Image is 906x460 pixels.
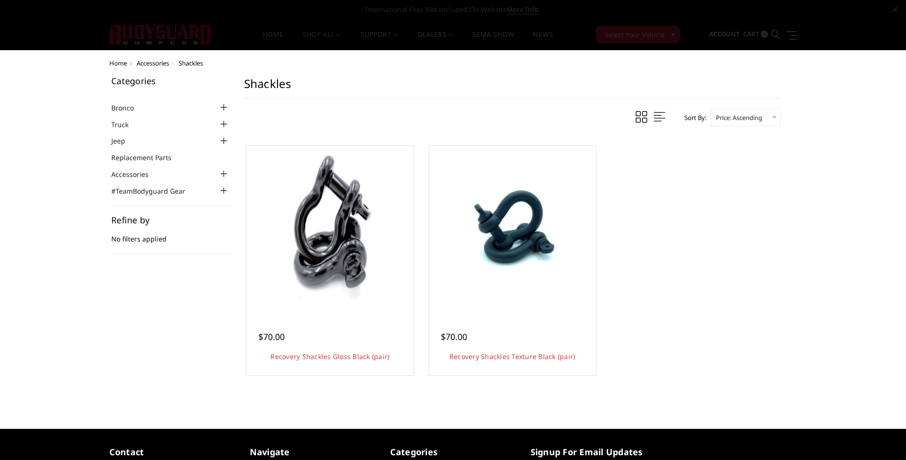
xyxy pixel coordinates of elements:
a: Truck [111,120,140,130]
a: Accessories [111,169,160,179]
button: Select Your Vehicle [596,26,680,43]
img: BODYGUARD BUMPERS [109,24,212,44]
a: SEMA Show [472,31,514,50]
a: Recovery Shackles Gloss Black (pair) Recovery Shackles Gloss Black (pair) [249,148,411,311]
span: Cart [743,30,759,38]
a: Account [709,22,740,47]
a: Home [263,31,283,50]
a: Recovery Shackles Gloss Black (pair) [270,352,389,361]
label: Sort By: [679,110,706,125]
h5: signup for email updates [531,446,657,459]
h1: Shackles [244,77,781,99]
a: Bronco [111,103,146,113]
a: #TeamBodyguard Gear [111,186,197,196]
h5: contact [109,446,235,459]
h5: Categories [390,446,516,459]
h5: Navigate [250,446,376,459]
img: Recovery Shackles Texture Black (pair) [451,148,573,311]
span: 0 [761,31,768,38]
a: Accessories [137,59,169,67]
a: Dealers [417,31,454,50]
a: Recovery Shackles Texture Black (pair) Recovery Shackles Texture Black (pair) [431,148,594,311]
a: Recovery Shackles Texture Black (pair) [449,352,576,361]
h5: Categories [111,77,230,85]
a: Jeep [111,136,137,146]
a: Support [361,31,398,50]
a: Cart 0 [743,22,768,47]
span: Select Your Vehicle [605,30,665,40]
a: Replacement Parts [111,153,183,163]
span: $70.00 [441,331,467,342]
span: Account [709,30,740,38]
span: Shackles [179,59,203,67]
a: Home [109,59,127,67]
a: News [533,31,553,50]
span: ▾ [672,29,675,39]
div: No filters applied [111,216,230,254]
h5: Refine by [111,216,230,224]
span: $70.00 [258,331,285,342]
a: shop all [303,31,341,50]
a: More Info [507,5,538,14]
